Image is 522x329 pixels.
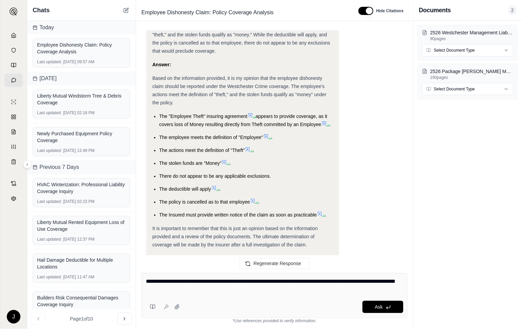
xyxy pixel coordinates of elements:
[27,160,136,174] div: Previous 7 Days
[363,301,403,313] button: Ask
[139,7,350,18] div: Edit Title
[4,155,23,169] a: Coverage Table
[253,148,254,153] span: .
[37,181,126,195] div: HVAC Winterization: Professional Liability Coverage Inquiry
[37,59,62,65] span: Last updated:
[271,135,273,140] span: .
[159,135,263,140] span: The employee meets the definition of "Employee"
[141,318,408,324] div: *Use references provided to verify information.
[4,140,23,154] a: Custom Report
[375,304,383,310] span: Ask
[422,68,513,80] button: 2526 Package [PERSON_NAME] Management - Policy - Reissued w Full Forms.pdf190pages
[23,160,31,169] button: Expand sidebar
[37,148,62,153] span: Last updated:
[37,219,126,232] div: Liberty Mutual Rented Equipment Loss of Use Coverage
[70,315,93,322] span: Page 1 of 10
[10,7,18,16] img: Expand sidebar
[7,5,20,18] button: Expand sidebar
[139,7,276,18] span: Employee Dishonesty Claim: Policy Coverage Analysis
[4,192,23,205] a: Legal Search Engine
[159,212,317,218] span: The Insured must provide written notice of the claim as soon as practicable
[419,5,451,15] h3: Documents
[37,41,126,55] div: Employee Dishonesty Claim: Policy Coverage Analysis
[508,5,517,15] span: 2
[37,274,62,280] span: Last updated:
[152,62,171,67] strong: Answer:
[430,36,513,41] p: 90 pages
[37,92,126,106] div: Liberty Mutual Windstorm Tree & Debris Coverage
[376,8,404,14] span: Hide Citations
[4,73,23,87] a: Chat
[122,6,130,14] button: New Chat
[4,44,23,57] a: Documents Vault
[37,148,126,153] div: [DATE] 12:49 PM
[4,110,23,124] a: Policy Comparisons
[37,274,126,280] div: [DATE] 11:47 AM
[37,199,62,204] span: Last updated:
[430,75,513,80] p: 190 pages
[27,21,136,34] div: Today
[37,237,62,242] span: Last updated:
[422,29,513,41] button: 2526 Westchester Management Liability Policy.pdf90pages
[258,199,259,205] span: .
[37,59,126,65] div: [DATE] 09:57 AM
[330,122,331,127] span: .
[239,258,309,269] button: Regenerate Response
[37,130,126,144] div: Newly Purchased Equipment Policy Coverage
[4,95,23,109] a: Single Policy
[4,177,23,190] a: Contract Analysis
[159,186,211,192] span: The deductible will apply
[7,310,20,324] div: J
[219,186,221,192] span: .
[37,199,126,204] div: [DATE] 02:23 PM
[430,68,513,75] p: 2526 Package Westbrook Management - Policy - Reissued w Full Forms.pdf
[37,110,126,116] div: [DATE] 02:18 PM
[159,173,271,179] span: There do not appear to be any applicable exclusions.
[159,160,221,166] span: The stolen funds are "Money"
[27,72,136,85] div: [DATE]
[230,160,231,166] span: .
[4,58,23,72] a: Prompt Library
[37,294,126,308] div: Builders Risk Consequential Damages Coverage Inquiry
[4,125,23,139] a: Claim Coverage
[253,261,301,266] span: Regenerate Response
[37,110,62,116] span: Last updated:
[159,199,250,205] span: The policy is cancelled as to that employee
[37,237,126,242] div: [DATE] 12:37 PM
[33,5,50,15] span: Chats
[430,29,513,36] p: 2526 Westchester Management Liability Policy.pdf
[159,148,245,153] span: The actions meet the definition of "Theft"
[325,212,326,218] span: .
[152,75,326,105] span: Based on the information provided, it is my opinion that the employee dishonesty claim should be ...
[152,226,318,247] span: It is important to remember that this is just an opinion based on the information provided and a ...
[4,29,23,42] a: Home
[37,257,126,270] div: Hail Damage Deductible for Multiple Locations
[159,114,248,119] span: The "Employee Theft" insuring agreement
